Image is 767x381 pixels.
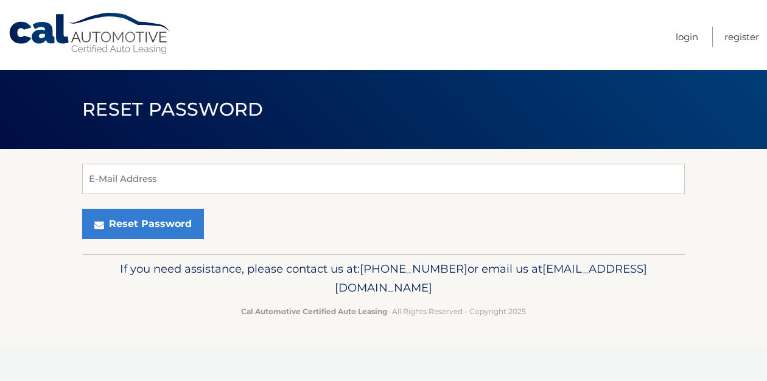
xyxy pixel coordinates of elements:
p: - All Rights Reserved - Copyright 2025 [90,305,677,318]
a: Login [676,27,698,47]
input: E-Mail Address [82,164,685,194]
a: Cal Automotive [8,12,172,55]
span: Reset Password [82,98,263,121]
a: Register [724,27,759,47]
button: Reset Password [82,209,204,239]
strong: Cal Automotive Certified Auto Leasing [241,307,387,316]
p: If you need assistance, please contact us at: or email us at [90,259,677,298]
span: [PHONE_NUMBER] [360,262,468,276]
